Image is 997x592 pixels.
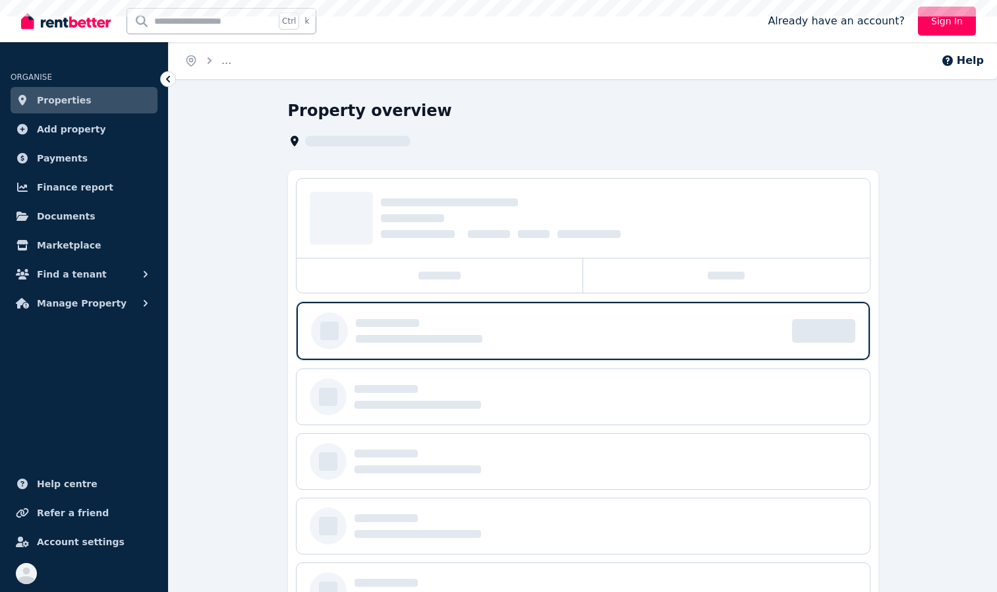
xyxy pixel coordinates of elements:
[37,505,109,521] span: Refer a friend
[941,53,984,69] button: Help
[37,476,98,492] span: Help centre
[37,150,88,166] span: Payments
[11,73,52,82] span: ORGANISE
[37,295,127,311] span: Manage Property
[37,179,113,195] span: Finance report
[37,208,96,224] span: Documents
[37,237,101,253] span: Marketplace
[11,174,157,200] a: Finance report
[11,203,157,229] a: Documents
[11,116,157,142] a: Add property
[11,500,157,526] a: Refer a friend
[11,471,157,497] a: Help centre
[37,121,106,137] span: Add property
[11,261,157,287] button: Find a tenant
[11,290,157,316] button: Manage Property
[11,232,157,258] a: Marketplace
[768,13,905,29] span: Already have an account?
[304,16,309,26] span: k
[279,13,299,30] span: Ctrl
[11,145,157,171] a: Payments
[37,92,92,108] span: Properties
[288,100,452,121] h1: Property overview
[21,11,111,31] img: RentBetter
[918,7,976,36] a: Sign In
[11,529,157,555] a: Account settings
[169,42,247,79] nav: Breadcrumb
[37,534,125,550] span: Account settings
[221,54,231,67] span: ...
[11,87,157,113] a: Properties
[37,266,107,282] span: Find a tenant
